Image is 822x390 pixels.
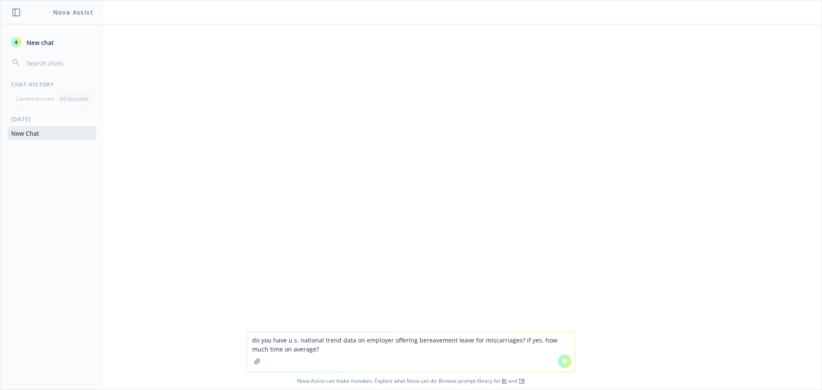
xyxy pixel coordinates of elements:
[15,95,54,102] p: Current account
[502,377,507,384] a: BI
[1,116,103,123] div: [DATE]
[8,126,96,140] button: New Chat
[4,372,818,390] span: Nova Assist can make mistakes. Explore what Nova can do: Browse prompt library for and
[25,38,54,47] span: New chat
[53,8,93,17] h1: Nova Assist
[60,95,89,102] p: All accounts
[1,81,103,88] div: Chat History
[518,377,525,384] a: TR
[25,57,93,69] input: Search chats
[8,35,96,50] button: New chat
